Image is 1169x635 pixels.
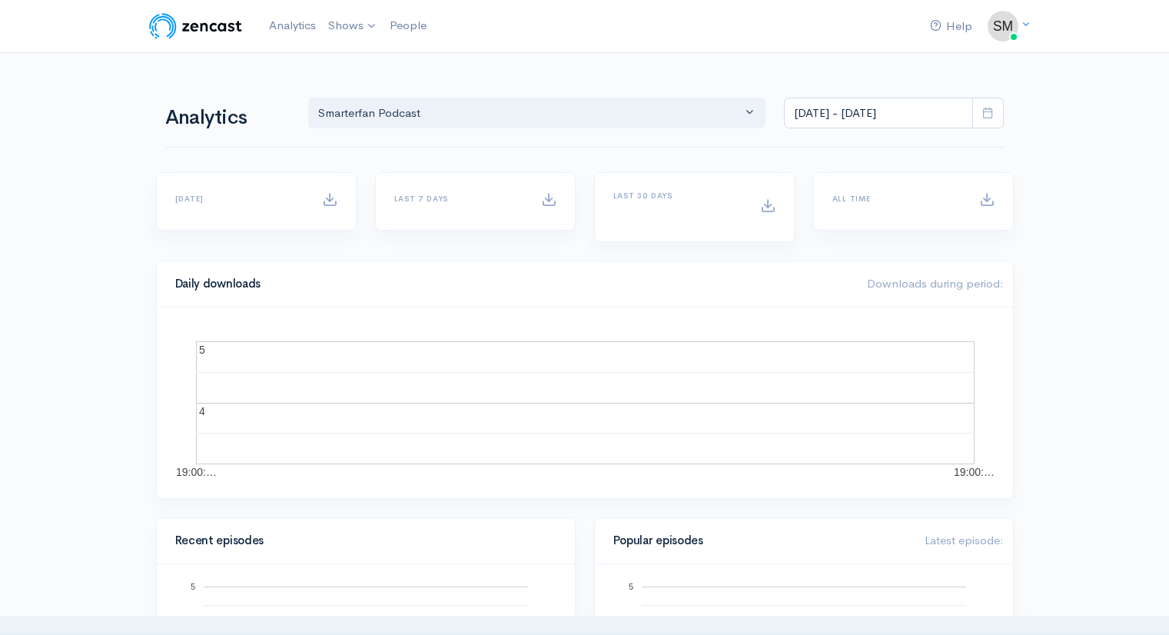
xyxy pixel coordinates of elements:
a: Shows [322,9,384,43]
span: Latest episode: [925,533,1004,547]
img: ZenCast Logo [147,11,244,42]
text: 19:00:… [954,466,995,478]
span: Downloads during period: [867,276,1004,291]
h4: Recent episodes [175,534,547,547]
h6: All time [832,194,961,203]
text: 5 [628,582,633,591]
h6: [DATE] [175,194,304,203]
button: Smarterfan Podcast [308,98,766,129]
div: Smarterfan Podcast [318,105,742,122]
h4: Daily downloads [175,278,849,291]
input: analytics date range selector [784,98,973,129]
h6: Last 7 days [394,194,523,203]
h6: Last 30 days [613,191,742,200]
img: ... [988,11,1018,42]
a: Help [924,10,978,43]
text: 4 [199,405,205,417]
text: 19:00:… [176,466,217,478]
a: Analytics [263,9,322,42]
text: 5 [199,344,205,356]
a: People [384,9,433,42]
text: 5 [190,582,194,591]
h1: Analytics [165,107,290,129]
h4: Popular episodes [613,534,906,547]
svg: A chart. [175,326,995,480]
